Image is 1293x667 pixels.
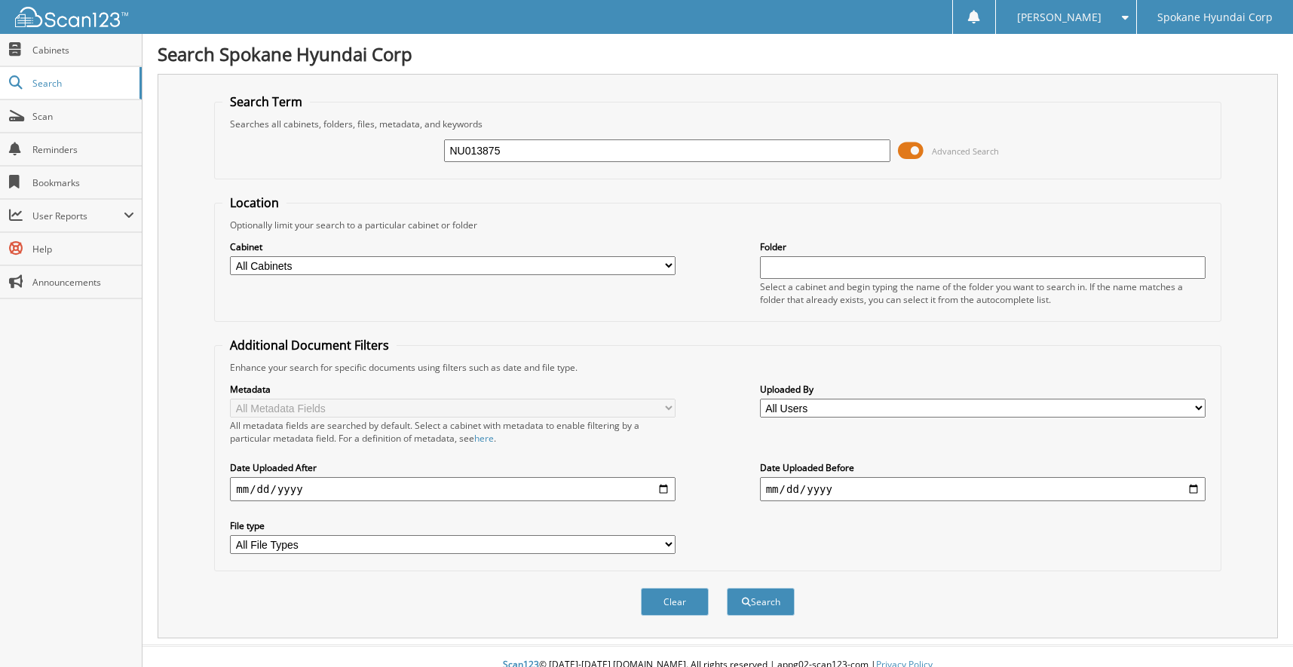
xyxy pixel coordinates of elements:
label: Uploaded By [760,383,1206,396]
div: All metadata fields are searched by default. Select a cabinet with metadata to enable filtering b... [230,419,676,445]
h1: Search Spokane Hyundai Corp [158,41,1278,66]
span: Announcements [32,276,134,289]
label: Metadata [230,383,676,396]
button: Clear [641,588,709,616]
div: Enhance your search for specific documents using filters such as date and file type. [222,361,1212,374]
div: Searches all cabinets, folders, files, metadata, and keywords [222,118,1212,130]
legend: Additional Document Filters [222,337,397,353]
span: [PERSON_NAME] [1017,13,1102,22]
legend: Location [222,194,286,211]
span: Search [32,77,132,90]
label: File type [230,519,676,532]
iframe: Chat Widget [1218,595,1293,667]
a: here [474,432,494,445]
label: Date Uploaded Before [760,461,1206,474]
span: Help [32,243,134,255]
span: Scan [32,110,134,123]
legend: Search Term [222,93,310,110]
span: Bookmarks [32,176,134,189]
div: Select a cabinet and begin typing the name of the folder you want to search in. If the name match... [760,280,1206,306]
label: Date Uploaded After [230,461,676,474]
span: Reminders [32,143,134,156]
input: start [230,477,676,501]
img: scan123-logo-white.svg [15,7,128,27]
div: Optionally limit your search to a particular cabinet or folder [222,219,1212,231]
span: User Reports [32,210,124,222]
button: Search [727,588,795,616]
span: Spokane Hyundai Corp [1157,13,1273,22]
label: Folder [760,240,1206,253]
span: Cabinets [32,44,134,57]
span: Advanced Search [932,145,999,157]
label: Cabinet [230,240,676,253]
input: end [760,477,1206,501]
